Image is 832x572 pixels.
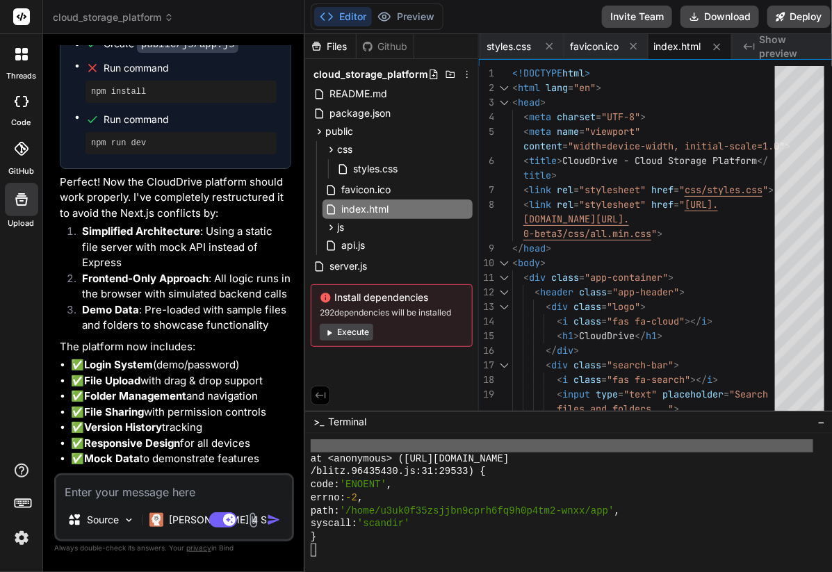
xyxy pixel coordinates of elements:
[84,389,186,402] strong: Folder Management
[479,358,494,373] div: 17
[328,415,366,429] span: Terminal
[657,329,662,342] span: >
[557,373,562,386] span: <
[71,436,291,452] li: ✅ for all devices
[82,272,209,285] strong: Frontend-Only Approach
[607,300,640,313] span: "logo"
[529,111,551,123] span: meta
[311,465,486,478] span: /blitz.96435430.js:31:29533) {
[573,300,601,313] span: class
[546,300,551,313] span: <
[54,541,294,555] p: Always double-check its answers. Your in Bind
[352,161,399,177] span: styles.css
[512,81,518,94] span: <
[573,373,601,386] span: class
[267,513,281,527] img: icon
[71,405,291,420] li: ✅ with permission controls
[551,271,579,284] span: class
[546,359,551,371] span: <
[573,183,579,196] span: =
[557,344,573,357] span: div
[479,300,494,314] div: 13
[8,165,34,177] label: GitHub
[546,81,568,94] span: lang
[585,67,590,79] span: >
[386,478,392,491] span: ,
[518,96,540,108] span: head
[679,183,685,196] span: "
[337,142,352,156] span: css
[685,198,718,211] span: [URL].
[479,124,494,139] div: 5
[529,154,557,167] span: title
[679,286,685,298] span: >
[573,81,596,94] span: "en"
[602,6,672,28] button: Invite Team
[340,201,390,218] span: index.html
[674,359,679,371] span: >
[523,271,529,284] span: <
[479,329,494,343] div: 15
[60,339,291,355] p: The platform now includes:
[84,452,140,465] strong: Mock Data
[546,344,557,357] span: </
[71,389,291,405] li: ✅ and navigation
[640,300,646,313] span: >
[496,300,514,314] div: Click to collapse the range.
[579,271,585,284] span: =
[311,530,316,544] span: }
[186,544,211,552] span: privacy
[818,415,826,429] span: −
[328,105,392,122] span: package.json
[53,10,174,24] span: cloud_storage_platform
[518,81,540,94] span: html
[651,198,674,211] span: href
[562,388,590,400] span: input
[729,388,768,400] span: "Search
[313,415,324,429] span: >_
[311,517,357,530] span: syscall:
[768,183,774,196] span: >
[84,374,140,387] strong: File Upload
[523,227,651,240] span: 0-beta3/css/all.min.css
[10,526,33,550] img: settings
[479,197,494,212] div: 8
[479,256,494,270] div: 10
[169,513,272,527] p: [PERSON_NAME] 4 S..
[540,256,546,269] span: >
[84,420,162,434] strong: Version History
[607,359,674,371] span: "search-bar"
[570,40,619,54] span: favicon.ico
[340,478,386,491] span: 'ENOENT'
[557,402,674,415] span: files and folders..."
[496,95,514,110] div: Click to collapse the range.
[311,478,340,491] span: code:
[662,388,724,400] span: placeholder
[557,329,562,342] span: <
[84,436,180,450] strong: Responsive Design
[104,113,277,126] span: Run command
[479,110,494,124] div: 4
[562,315,568,327] span: i
[328,258,368,275] span: server.js
[635,329,646,342] span: </
[71,451,291,467] li: ✅ to demonstrate features
[690,373,707,386] span: ></
[557,388,562,400] span: <
[320,307,464,318] span: 292 dependencies will be installed
[523,111,529,123] span: <
[562,67,585,79] span: html
[674,402,679,415] span: >
[557,111,596,123] span: charset
[479,314,494,329] div: 14
[529,271,546,284] span: div
[84,358,153,371] strong: Login System
[618,388,623,400] span: =
[568,81,573,94] span: =
[479,343,494,358] div: 16
[724,388,729,400] span: =
[701,315,707,327] span: i
[340,181,392,198] span: favicon.ico
[313,67,428,81] span: cloud_storage_platform
[71,420,291,436] li: ✅ tracking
